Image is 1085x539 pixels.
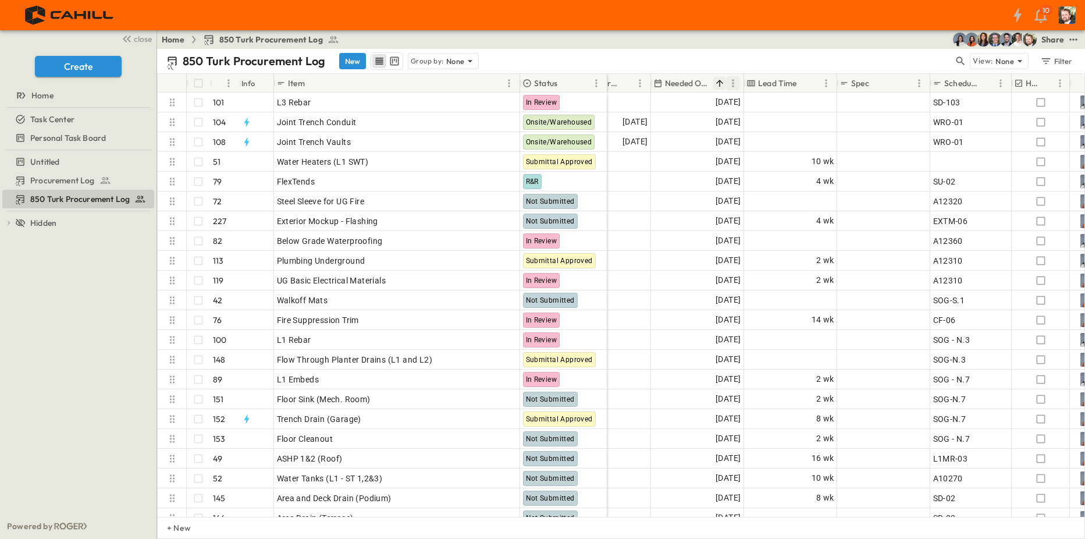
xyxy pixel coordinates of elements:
a: 850 Turk Procurement Log [203,34,339,45]
button: Sort [713,77,726,90]
p: View: [973,55,993,68]
span: 850 Turk Procurement Log [30,193,130,205]
span: 2 wk [816,392,834,406]
span: Not Submitted [526,455,575,463]
p: 72 [213,196,222,207]
p: None [446,55,465,67]
img: Profile Picture [1058,6,1076,24]
p: 108 [213,136,226,148]
img: Kim Bowen (kbowen@cahill-sf.com) [976,33,990,47]
button: Sort [981,77,994,90]
span: [DATE] [716,155,741,168]
span: Submittal Approved [526,257,593,265]
span: Submittal Approved [526,158,593,166]
a: Personal Task Board [2,130,152,146]
span: [DATE] [716,373,741,386]
span: [DATE] [716,293,741,307]
button: Menu [994,76,1008,90]
div: Personal Task Boardtest [2,129,154,147]
p: 113 [213,255,224,267]
p: 152 [213,413,226,425]
span: Personal Task Board [30,132,106,144]
span: Not Submitted [526,395,575,403]
span: 4 wk [816,214,834,228]
span: SOG - N.7 [933,374,970,385]
span: In Review [526,98,557,107]
span: [DATE] [716,214,741,228]
span: L1 Embeds [277,374,319,385]
p: 151 [213,393,224,405]
span: [DATE] [716,392,741,406]
span: R&R [526,178,539,186]
span: 10 wk [812,155,834,168]
span: WRO-01 [933,116,964,128]
span: Not Submitted [526,435,575,443]
div: Procurement Logtest [2,171,154,190]
span: 2 wk [816,254,834,267]
span: [DATE] [716,313,741,327]
p: 227 [213,215,227,227]
span: In Review [526,237,557,245]
p: 146 [213,512,226,524]
span: SOG - N.7 [933,433,970,445]
span: [DATE] [716,274,741,287]
button: Menu [726,76,740,90]
p: Item [288,77,305,89]
button: Menu [589,76,603,90]
div: table view [371,52,403,70]
p: 52 [213,473,222,484]
span: Joint Trench Conduit [277,116,357,128]
p: 49 [213,453,222,464]
p: 153 [213,433,226,445]
a: Untitled [2,154,152,170]
button: close [117,30,154,47]
span: WRO-01 [933,136,964,148]
span: Not Submitted [526,296,575,304]
span: Flow Through Planter Drains (L1 and L2) [277,354,433,366]
span: 850 Turk Procurement Log [219,34,323,45]
span: Trench Drain (Garage) [277,413,361,425]
div: 850 Turk Procurement Logtest [2,190,154,208]
button: Menu [912,76,926,90]
div: Info [241,67,255,100]
span: 14 wk [812,313,834,327]
span: [DATE] [716,471,741,485]
p: 104 [213,116,226,128]
div: Filter [1040,55,1073,68]
span: [DATE] [716,194,741,208]
button: Menu [633,76,647,90]
span: FlexTends [277,176,315,187]
img: Daniel Esposito (desposito@cahill-sf.com) [1023,33,1037,47]
span: SD-02 [933,492,956,504]
span: In Review [526,336,557,344]
span: 2 wk [816,373,834,386]
span: SD-103 [933,97,961,108]
button: Menu [502,76,516,90]
span: A12310 [933,275,963,286]
span: A12310 [933,255,963,267]
p: 89 [213,374,222,385]
span: In Review [526,316,557,324]
p: 100 [213,334,227,346]
span: Joint Trench Vaults [277,136,351,148]
p: 76 [213,314,222,326]
span: Floor Cleanout [277,433,333,445]
a: Procurement Log [2,172,152,189]
a: Home [162,34,184,45]
button: Filter [1036,53,1076,69]
span: 4 wk [816,175,834,188]
span: SOG-N.7 [933,413,966,425]
span: 10 wk [812,471,834,485]
p: Schedule ID [944,77,979,89]
span: A10270 [933,473,963,484]
span: SOG - N.3 [933,334,970,346]
p: 145 [213,492,226,504]
button: Sort [871,77,884,90]
div: Untitledtest [2,153,154,171]
span: [DATE] [716,511,741,524]
span: SD-02 [933,512,956,524]
p: + New [167,522,174,534]
span: Area Drain (Terrace) [277,512,354,524]
p: 51 [213,156,220,168]
p: 101 [213,97,225,108]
